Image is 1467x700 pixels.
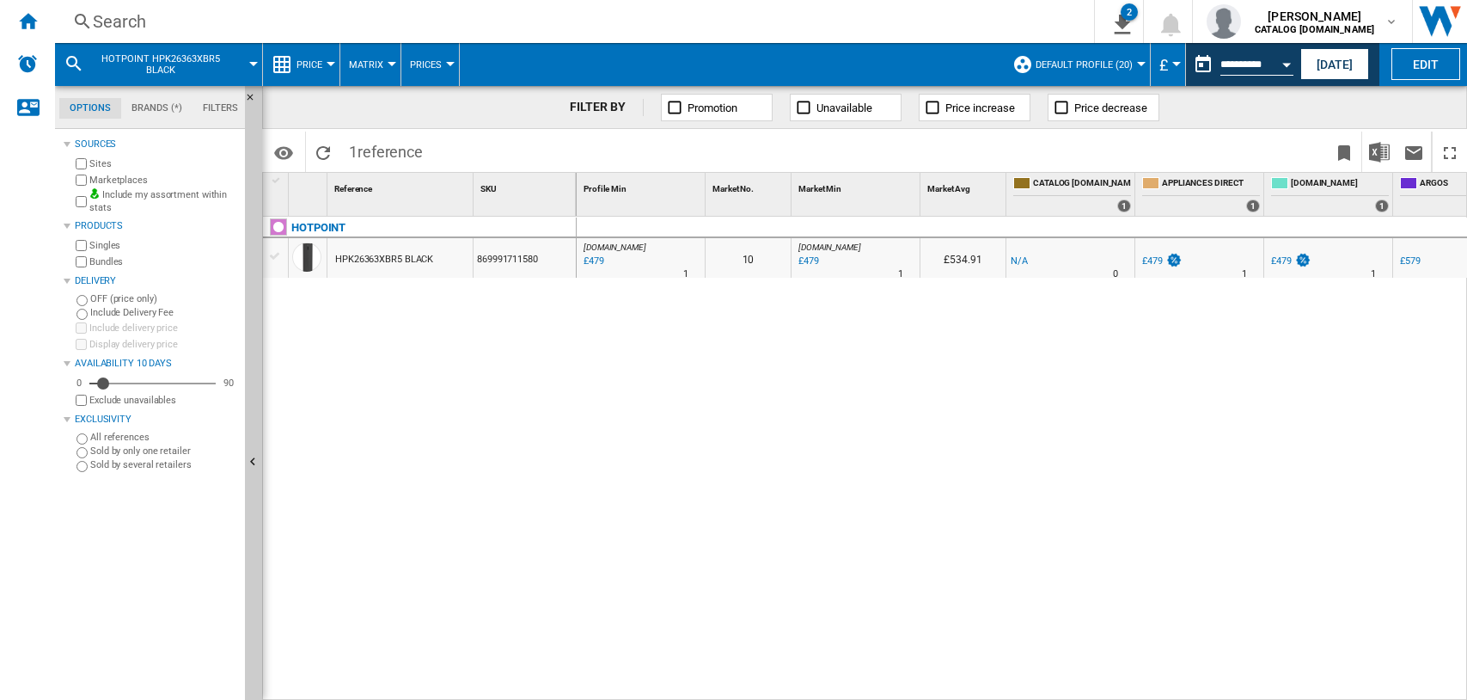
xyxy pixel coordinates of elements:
[580,173,705,200] div: Sort None
[945,101,1015,114] span: Price increase
[349,59,383,71] span: Matrix
[1400,255,1421,267] div: £579
[76,447,88,458] input: Sold by only one retailer
[1433,132,1467,172] button: Maximize
[924,173,1006,200] div: Sort None
[89,174,238,187] label: Marketplaces
[580,173,705,200] div: Profile Min Sort None
[76,175,87,186] input: Marketplaces
[91,53,229,76] span: HOTPOINT HPK26363XBR5 BLACK
[1113,266,1118,283] div: Delivery Time : 0 day
[474,238,576,278] div: 869991711580
[90,458,238,471] label: Sold by several retailers
[1033,177,1131,192] span: CATALOG [DOMAIN_NAME]
[296,43,331,86] button: Price
[1117,200,1131,212] div: 1 offers sold by CATALOG BEKO.UK
[410,43,450,86] button: Prices
[291,218,345,238] div: Click to filter on that brand
[795,173,920,200] div: Market Min Sort None
[1036,43,1141,86] button: Default profile (20)
[1159,43,1177,86] button: £
[1255,8,1374,25] span: [PERSON_NAME]
[75,138,238,151] div: Sources
[349,43,392,86] button: Matrix
[93,9,1049,34] div: Search
[816,101,872,114] span: Unavailable
[584,243,646,252] span: [DOMAIN_NAME]
[335,240,433,279] div: HPK26363XBR5 BLACK
[706,238,791,278] div: 10
[245,86,266,117] button: Hide
[1397,132,1431,172] button: Send this report by email
[76,322,87,334] input: Include delivery price
[89,338,238,351] label: Display delivery price
[709,173,791,200] div: Sort None
[1159,56,1168,74] span: £
[266,137,301,168] button: Options
[89,322,238,335] label: Include delivery price
[75,274,238,288] div: Delivery
[1121,3,1138,21] div: 2
[90,306,238,319] label: Include Delivery Fee
[410,59,442,71] span: Prices
[683,266,688,283] div: Delivery Time : 1 day
[89,188,100,199] img: mysite-bg-18x18.png
[477,173,576,200] div: SKU Sort None
[1139,173,1263,216] div: APPLIANCES DIRECT 1 offers sold by APPLIANCES DIRECT
[1371,266,1376,283] div: Delivery Time : 1 day
[1151,43,1186,86] md-menu: Currency
[1165,253,1183,267] img: promotionV3.png
[76,433,88,445] input: All references
[75,357,238,371] div: Availability 10 Days
[898,266,903,283] div: Delivery Time : 1 day
[1142,255,1163,267] div: £479
[1011,253,1028,270] div: N/A
[1271,255,1292,267] div: £479
[76,339,87,350] input: Display delivery price
[790,94,902,121] button: Unavailable
[584,184,627,193] span: Profile Min
[927,184,970,193] span: Market Avg
[1255,24,1374,35] b: CATALOG [DOMAIN_NAME]
[76,395,87,406] input: Display delivery price
[334,184,372,193] span: Reference
[1162,177,1260,192] span: APPLIANCES DIRECT
[1300,48,1369,80] button: [DATE]
[1186,43,1297,86] div: This report is based on a date in the past.
[89,157,238,170] label: Sites
[89,239,238,252] label: Singles
[89,375,216,392] md-slider: Availability
[90,431,238,444] label: All references
[1048,94,1159,121] button: Price decrease
[1291,177,1389,192] span: [DOMAIN_NAME]
[331,173,473,200] div: Sort None
[798,184,841,193] span: Market Min
[219,377,238,390] div: 90
[1242,266,1247,283] div: Delivery Time : 1 day
[64,43,254,86] div: HOTPOINT HPK26363XBR5 BLACK
[76,461,88,472] input: Sold by several retailers
[89,188,238,215] label: Include my assortment within stats
[1268,253,1311,270] div: £479
[1362,132,1397,172] button: Download in Excel
[795,173,920,200] div: Sort None
[272,43,331,86] div: Price
[1207,4,1241,39] img: profile.jpg
[72,377,86,390] div: 0
[76,295,88,306] input: OFF (price only)
[796,253,819,270] div: Last updated : Monday, 25 August 2025 10:02
[1186,47,1220,82] button: md-calendar
[924,173,1006,200] div: Market Avg Sort None
[1010,173,1134,216] div: CATALOG [DOMAIN_NAME] 1 offers sold by CATALOG BEKO.UK
[920,238,1006,278] div: £534.91
[358,143,423,161] span: reference
[1397,253,1421,270] div: £579
[712,184,754,193] span: Market No.
[1375,200,1389,212] div: 1 offers sold by AO.COM
[1369,142,1390,163] img: excel-24x24.png
[76,158,87,169] input: Sites
[76,256,87,267] input: Bundles
[1294,253,1311,267] img: promotionV3.png
[798,243,861,252] span: [DOMAIN_NAME]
